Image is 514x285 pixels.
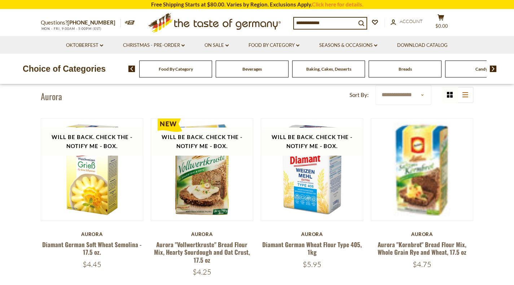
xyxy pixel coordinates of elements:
h1: Aurora [41,91,62,102]
p: Questions? [41,18,121,27]
img: next arrow [490,66,497,72]
a: Beverages [242,66,262,72]
div: Aurora [261,231,364,237]
a: Food By Category [249,41,299,49]
a: Christmas - PRE-ORDER [123,41,185,49]
img: Aurora "Vollwertkruste" Bread Flour Mix, Hearty Sourdough and Oat Crust, 17.5 oz [151,119,253,221]
a: Baking, Cakes, Desserts [306,66,351,72]
a: Diamant German Soft Wheat Semolina - 17.5 oz. [42,240,142,257]
a: Seasons & Occasions [319,41,377,49]
span: $5.95 [303,260,321,269]
img: Diamant German Wheat Flour Type 405, 1kg [261,119,363,221]
a: [PHONE_NUMBER] [67,19,115,26]
div: Aurora [41,231,144,237]
div: Aurora [371,231,474,237]
a: Breads [399,66,412,72]
button: $0.00 [430,14,452,32]
a: On Sale [205,41,229,49]
label: Sort By: [350,90,369,99]
a: Account [391,18,423,26]
div: Aurora [151,231,254,237]
img: Diamant German Soft Wheat Semolina - 17.5 oz. [41,119,143,221]
a: Food By Category [159,66,193,72]
a: Click here for details. [312,1,363,8]
span: $4.45 [83,260,101,269]
span: $4.25 [193,267,211,276]
a: Oktoberfest [66,41,103,49]
span: $4.75 [413,260,431,269]
span: MON - FRI, 9:00AM - 5:00PM (EST) [41,27,102,31]
span: $0.00 [435,23,448,29]
img: Aurora "Kornbrot" Bread Flour Mix, Whole Grain Rye and Wheat, 17.5 oz [371,119,473,221]
a: Download Catalog [397,41,448,49]
a: Aurora "Vollwertkruste" Bread Flour Mix, Hearty Sourdough and Oat Crust, 17.5 oz [154,240,250,264]
a: Candy [475,66,488,72]
img: previous arrow [128,66,135,72]
span: Account [400,18,423,24]
a: Aurora "Kornbrot" Bread Flour Mix, Whole Grain Rye and Wheat, 17.5 oz [378,240,466,257]
a: Diamant German Wheat Flour Type 405, 1kg [262,240,362,257]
